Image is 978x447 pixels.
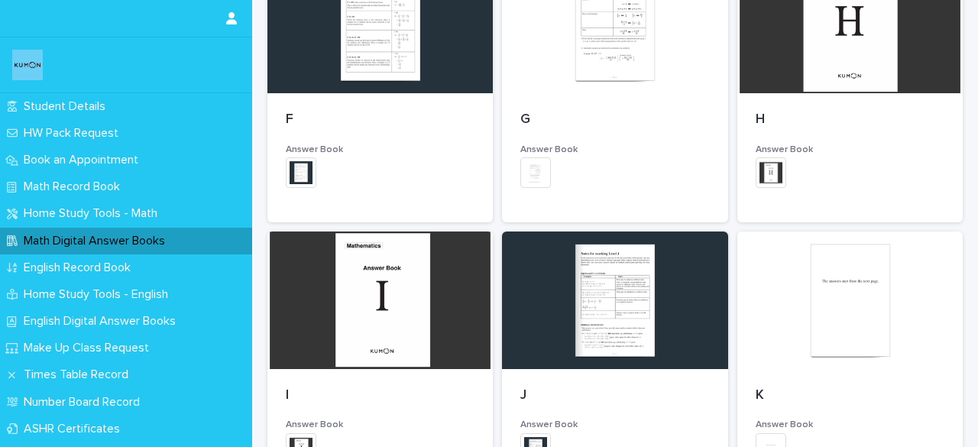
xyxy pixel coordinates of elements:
[18,234,177,248] p: Math Digital Answer Books
[286,112,474,128] p: F
[520,419,709,431] h3: Answer Book
[286,419,474,431] h3: Answer Book
[18,341,161,355] p: Make Up Class Request
[18,395,152,410] p: Number Board Record
[18,180,132,194] p: Math Record Book
[520,144,709,156] h3: Answer Book
[18,261,143,275] p: English Record Book
[756,387,944,404] p: K
[18,99,118,114] p: Student Details
[286,387,474,404] p: I
[18,206,170,221] p: Home Study Tools - Math
[756,112,944,128] p: H
[520,387,709,404] p: J
[18,314,188,329] p: English Digital Answer Books
[18,422,132,436] p: ASHR Certificates
[756,419,944,431] h3: Answer Book
[18,287,180,302] p: Home Study Tools - English
[18,368,141,382] p: Times Table Record
[520,112,709,128] p: G
[756,144,944,156] h3: Answer Book
[286,144,474,156] h3: Answer Book
[18,126,131,141] p: HW Pack Request
[12,50,43,80] img: o6XkwfS7S2qhyeB9lxyF
[18,153,151,167] p: Book an Appointment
